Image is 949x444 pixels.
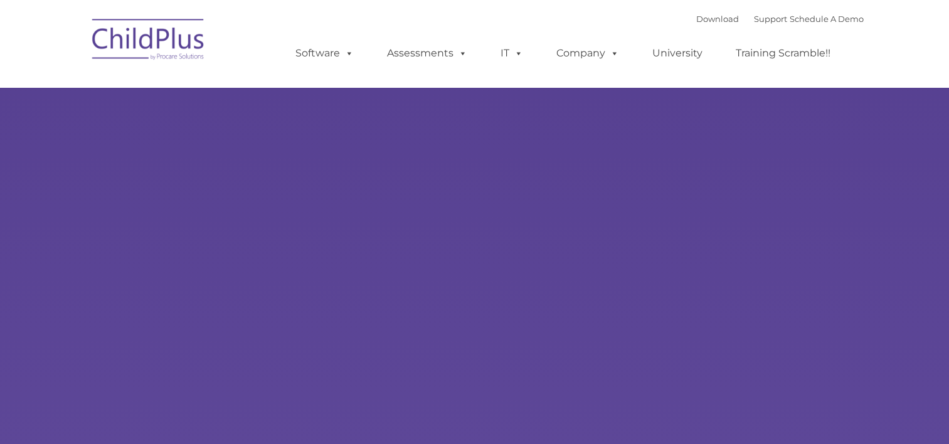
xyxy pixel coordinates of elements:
[640,41,715,66] a: University
[696,14,739,24] a: Download
[488,41,536,66] a: IT
[754,14,787,24] a: Support
[544,41,632,66] a: Company
[374,41,480,66] a: Assessments
[790,14,864,24] a: Schedule A Demo
[86,10,211,73] img: ChildPlus by Procare Solutions
[696,14,864,24] font: |
[283,41,366,66] a: Software
[723,41,843,66] a: Training Scramble!!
